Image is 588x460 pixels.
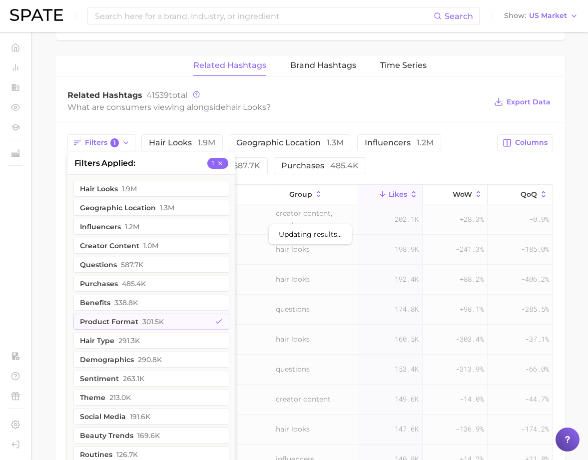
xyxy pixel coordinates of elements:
span: Hair looks [149,139,215,147]
span: Show [504,13,526,18]
span: -44.7% [525,393,549,405]
span: Purchases [281,162,359,170]
span: Related Hashtags [193,61,266,70]
span: 587.7k [121,261,143,269]
button: Demographics [73,352,229,368]
span: 174.8k [395,303,419,315]
span: Questions [276,363,310,375]
span: Influencers [365,139,434,147]
span: -66.0% [525,363,549,375]
span: Time Series [380,61,427,70]
button: Social media [73,409,229,425]
span: -241.3% [456,243,484,255]
span: -406.2% [521,273,549,285]
button: Hair looks [73,181,229,197]
span: -313.9% [456,363,484,375]
button: Questions [73,257,229,273]
button: Theme [73,390,229,406]
span: total [146,90,187,100]
span: Export Data [507,98,551,106]
span: 1.9m [198,138,215,147]
input: Search here for a brand, industry, or ingredient [94,7,434,24]
span: 126.7k [116,451,138,459]
span: hair looks [226,102,266,112]
span: 1 [110,138,119,147]
span: Creator content, Purchases [276,207,354,231]
span: Hair looks [276,243,310,255]
span: 485.4k [330,161,359,170]
span: 191.6k [130,413,150,421]
span: 149.6k [395,393,419,405]
span: 587.7k [233,161,260,170]
button: Export Data [492,95,553,109]
span: -185.0% [521,243,549,255]
span: 147.6k [395,423,419,435]
span: group [289,190,312,198]
span: -174.2% [521,423,549,435]
span: -0.9% [529,213,549,225]
span: 1.2m [125,223,139,231]
button: Hair type [73,333,229,349]
span: +98.1% [460,303,484,315]
span: Brand Hashtags [290,61,356,70]
button: WoW [423,185,488,204]
span: -285.5% [521,303,549,315]
span: Search [445,11,473,21]
span: 41539 [146,90,169,100]
button: Creator content [73,238,229,254]
span: 160.5k [395,333,419,345]
span: 202.1k [395,213,419,225]
span: Geographic location [236,139,344,147]
button: 1 [207,158,228,169]
span: 291.3k [118,337,140,345]
div: What are consumers viewing alongside ? [67,100,487,114]
button: Influencers [73,219,229,235]
span: Updating results... [279,228,342,240]
span: Hair looks [276,423,310,435]
button: Sentiment [73,371,229,387]
button: Product format [73,314,229,330]
span: 485.4k [122,280,146,288]
span: Hair looks [276,333,310,345]
span: 153.4k [395,363,419,375]
span: -14.0% [460,393,484,405]
button: Benefits [73,295,229,311]
span: -37.1% [525,333,549,345]
span: -136.9% [456,423,484,435]
span: 1.2m [417,138,434,147]
span: 198.9k [395,243,419,255]
span: Columns [515,138,548,147]
span: Questions [276,303,310,315]
span: filters applied [74,157,135,169]
button: QoQ [488,185,552,204]
span: US Market [529,13,567,18]
span: 213.0k [109,394,131,402]
span: 263.1k [123,375,144,383]
span: +88.2% [460,273,484,285]
span: Hair looks [276,273,310,285]
span: +28.3% [460,213,484,225]
a: Log out. Currently logged in with e-mail samantha.calcagni@loreal.com. [8,437,23,452]
span: 1.3m [160,204,174,212]
button: Beauty trends [73,428,229,444]
span: Creator content [276,393,331,405]
span: Filters [85,138,119,147]
span: QoQ [521,190,537,198]
span: 1.3m [327,138,344,147]
img: SPATE [10,9,63,21]
span: Related Hashtags [67,90,142,100]
span: 1.0m [143,242,158,250]
span: Likes [389,190,407,198]
span: 290.8k [138,356,162,364]
button: Likes [358,185,423,204]
span: 192.4k [395,273,419,285]
span: WoW [453,190,472,198]
button: ShowUS Market [502,9,581,22]
span: -303.4% [456,333,484,345]
span: 301.5k [142,318,164,326]
button: Geographic location [73,200,229,216]
button: group [272,185,358,204]
button: Filters1 [67,134,136,151]
span: 1.9m [122,185,137,193]
span: 169.6k [137,432,160,440]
